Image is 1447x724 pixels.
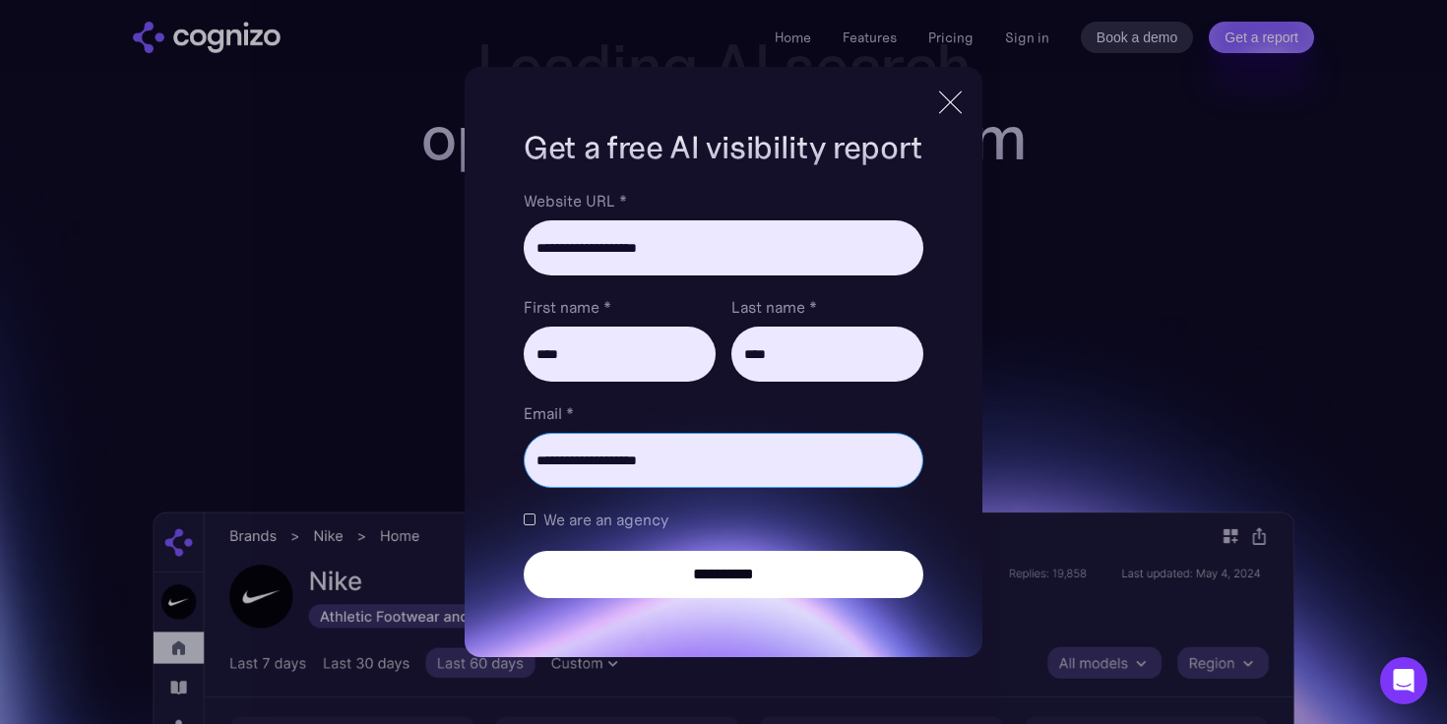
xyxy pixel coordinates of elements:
[1380,657,1427,704] div: Open Intercom Messenger
[731,295,923,319] label: Last name *
[524,189,923,212] label: Website URL *
[543,508,668,531] span: We are an agency
[524,295,716,319] label: First name *
[524,189,923,598] form: Brand Report Form
[524,401,923,425] label: Email *
[524,126,923,169] h1: Get a free AI visibility report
